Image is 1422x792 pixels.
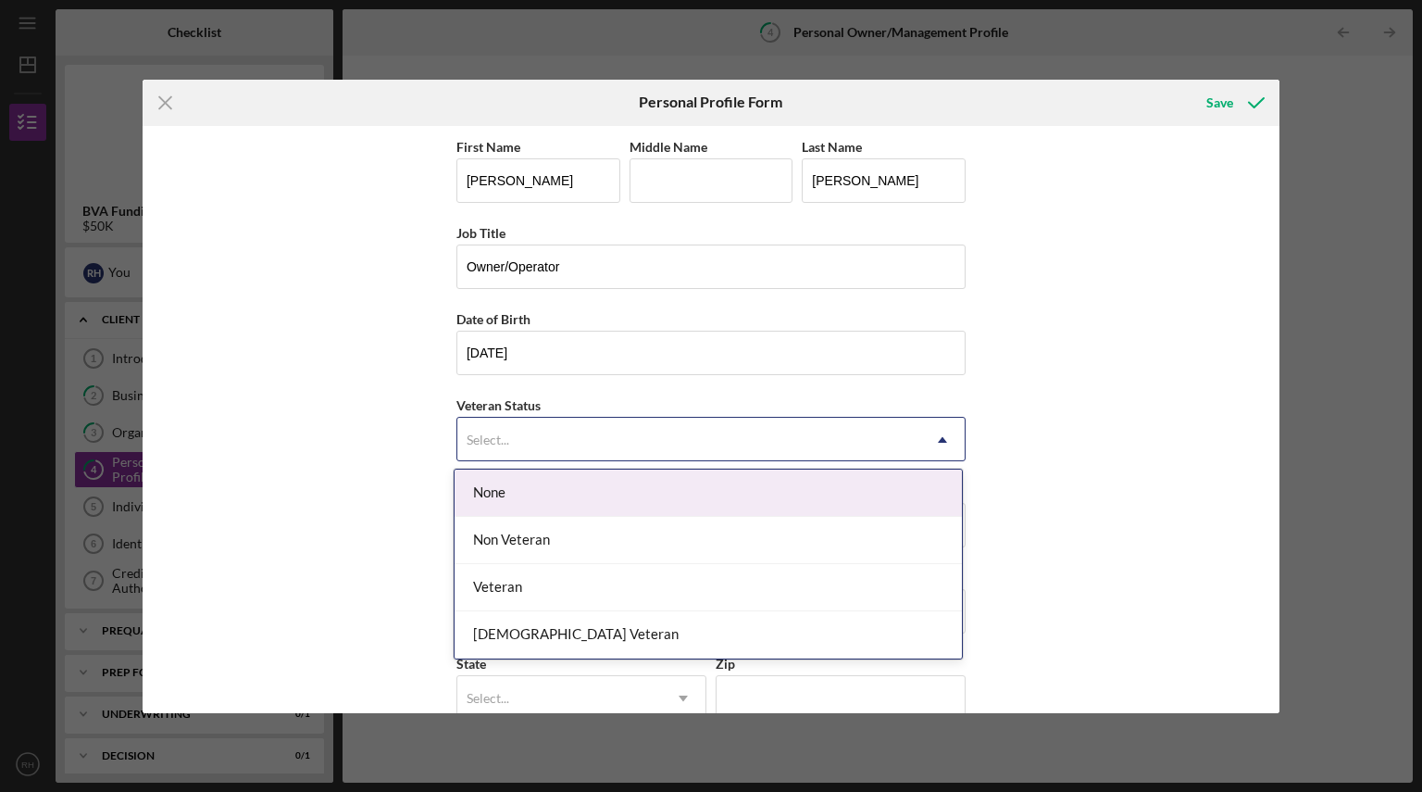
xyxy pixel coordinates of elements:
label: Middle Name [630,139,707,155]
div: Save [1206,84,1233,121]
label: First Name [456,139,520,155]
label: Date of Birth [456,311,530,327]
h6: Personal Profile Form [639,94,782,110]
button: Save [1188,84,1279,121]
div: [DEMOGRAPHIC_DATA] Veteran [455,611,962,659]
label: Zip [716,656,735,672]
div: Select... [467,433,509,447]
div: Non Veteran [455,517,962,564]
label: Job Title [456,225,505,241]
div: Select... [467,691,509,706]
label: Last Name [802,139,862,155]
div: None [455,470,962,517]
div: Veteran [455,564,962,611]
